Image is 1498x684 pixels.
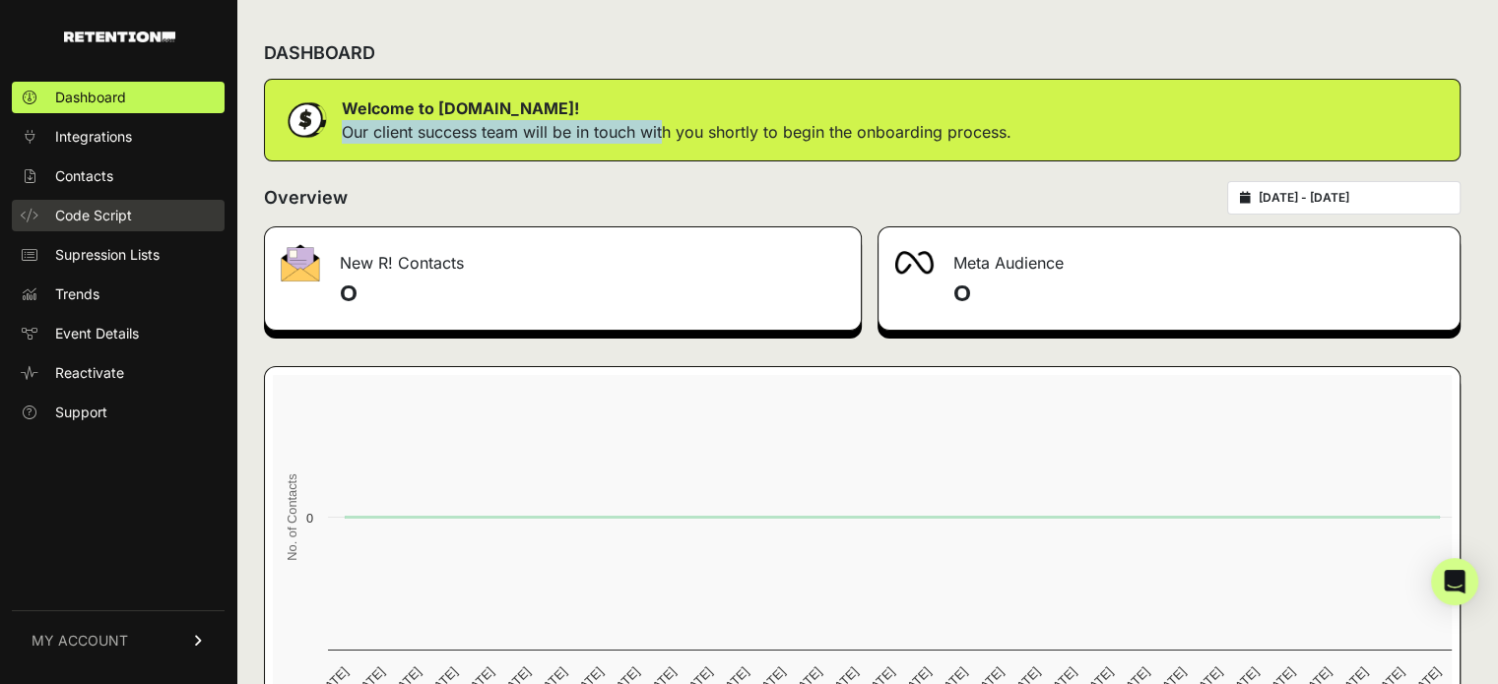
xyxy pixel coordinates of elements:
p: Our client success team will be in touch with you shortly to begin the onboarding process. [342,120,1011,144]
span: Code Script [55,206,132,225]
text: 0 [306,511,313,526]
img: Retention.com [64,31,175,42]
a: Event Details [12,318,225,349]
a: Supression Lists [12,239,225,271]
span: Event Details [55,324,139,343]
span: Contacts [55,166,113,186]
a: Trends [12,279,225,310]
span: Trends [55,284,99,304]
a: Code Script [12,200,225,231]
a: Contacts [12,160,225,192]
span: Dashboard [55,88,126,107]
a: MY ACCOUNT [12,610,225,670]
a: Integrations [12,121,225,153]
h2: DASHBOARD [264,39,375,67]
div: New R! Contacts [265,227,861,286]
div: Open Intercom Messenger [1431,558,1478,605]
h4: 0 [340,279,845,310]
a: Dashboard [12,82,225,113]
a: Reactivate [12,357,225,389]
h2: Overview [264,184,348,212]
span: Integrations [55,127,132,147]
span: Supression Lists [55,245,160,265]
div: Meta Audience [879,227,1461,286]
text: No. of Contacts [285,473,299,560]
h4: 0 [953,279,1445,310]
a: Support [12,397,225,428]
span: MY ACCOUNT [32,631,128,651]
img: fa-meta-2f981b61bb99beabf952f7030308934f19ce035c18b003e963880cc3fabeebb7.png [894,251,934,275]
span: Reactivate [55,363,124,383]
strong: Welcome to [DOMAIN_NAME]! [342,98,579,118]
img: dollar-coin-05c43ed7efb7bc0c12610022525b4bbbb207c7efeef5aecc26f025e68dcafac9.png [281,95,330,145]
img: fa-envelope-19ae18322b30453b285274b1b8af3d052b27d846a4fbe8435d1a52b978f639a2.png [281,244,320,281]
span: Support [55,403,107,422]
